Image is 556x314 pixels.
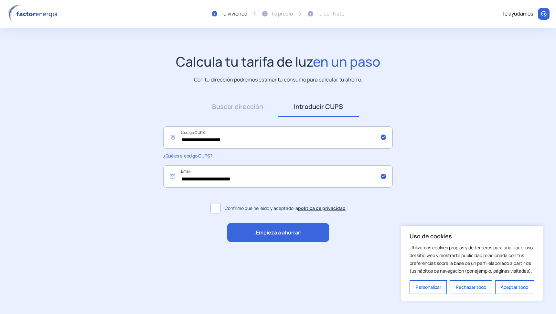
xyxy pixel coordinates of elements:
[271,10,293,18] div: Tu precio
[410,244,534,275] p: Utilizamos cookies propias y de terceros para analizar el uso del sitio web y mostrarte publicida...
[220,10,247,18] div: Tu vivienda
[225,205,346,212] span: Confirmo que he leído y aceptado la
[502,10,533,18] div: Te ayudamos
[163,153,212,159] span: ¿Qué es el código CUPS?
[450,280,492,294] button: Rechazar todo
[254,229,302,237] span: ¡Empieza a ahorrar!
[194,76,362,84] p: Con tu dirección podremos estimar tu consumo para calcular tu ahorro.
[401,225,543,301] div: Uso de cookies
[197,97,278,117] a: Buscar dirección
[176,54,380,70] h1: Calcula tu tarifa de luz
[217,250,291,258] p: "Rapidez y buen trato al cliente"
[294,252,340,257] img: Trustpilot
[495,280,534,294] button: Aceptar todo
[6,5,61,23] img: logo factor
[278,97,359,117] a: Introducir CUPS
[540,11,547,17] img: llamar
[410,280,447,294] button: Personalizar
[298,205,346,211] a: política de privacidad
[410,232,534,240] p: Uso de cookies
[316,10,344,18] div: Tu contrato
[313,52,380,70] span: en un paso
